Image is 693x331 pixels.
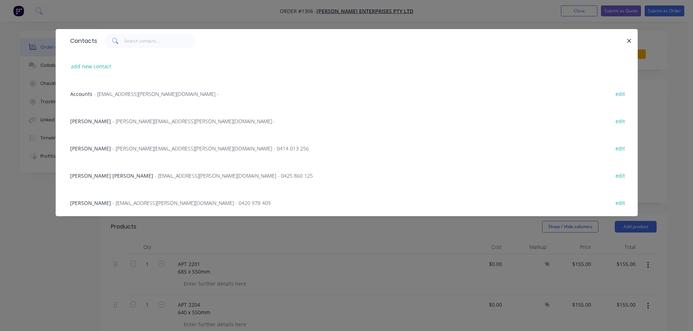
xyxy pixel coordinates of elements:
input: Search contacts... [124,34,195,48]
span: - [EMAIL_ADDRESS][PERSON_NAME][DOMAIN_NAME] - 0420 978 409 [112,199,271,206]
span: - [EMAIL_ADDRESS][PERSON_NAME][DOMAIN_NAME] - [94,90,219,97]
span: - [PERSON_NAME][EMAIL_ADDRESS][PERSON_NAME][DOMAIN_NAME] - [112,118,275,125]
button: edit [612,170,629,180]
span: [PERSON_NAME] [70,145,111,152]
span: [PERSON_NAME] [70,199,111,206]
span: Accounts [70,90,92,97]
span: - [EMAIL_ADDRESS][PERSON_NAME][DOMAIN_NAME] - 0425 860 125 [155,172,313,179]
div: Contacts [67,29,97,53]
span: - [PERSON_NAME][EMAIL_ADDRESS][PERSON_NAME][DOMAIN_NAME] - 0414 013 256 [112,145,309,152]
button: add new contact [67,61,115,71]
button: edit [612,143,629,153]
button: edit [612,116,629,126]
span: [PERSON_NAME] [70,118,111,125]
button: edit [612,89,629,98]
span: [PERSON_NAME] [PERSON_NAME] [70,172,153,179]
button: edit [612,198,629,207]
